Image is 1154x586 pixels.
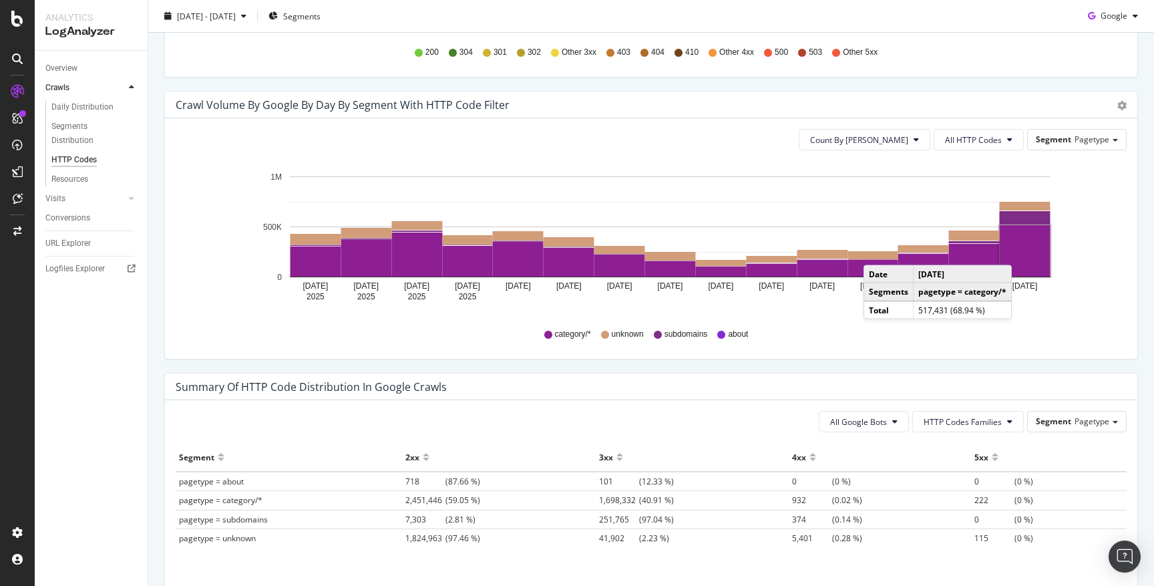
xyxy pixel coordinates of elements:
span: 41,902 [599,533,639,544]
text: 0 [277,273,282,282]
td: pagetype = category/* [914,283,1012,301]
button: Google [1083,5,1143,27]
text: 2025 [357,292,375,301]
span: (0 %) [974,533,1033,544]
span: 503 [809,47,822,58]
span: pagetype = about [179,476,244,487]
td: 517,431 (68.94 %) [914,301,1012,318]
span: Other 5xx [843,47,878,58]
span: 0 [974,514,1014,525]
text: [DATE] [708,281,733,291]
div: Visits [45,192,65,206]
div: Crawl Volume by google by Day by Segment with HTTP Code Filter [176,98,510,112]
div: Overview [45,61,77,76]
span: 404 [651,47,664,58]
span: pagetype = subdomains [179,514,268,525]
span: Pagetype [1075,134,1109,145]
a: Overview [45,61,138,76]
text: 1M [270,172,282,182]
text: [DATE] [658,281,683,291]
text: [DATE] [759,281,784,291]
text: [DATE] [404,281,429,291]
div: Daily Distribution [51,100,114,114]
span: All HTTP Codes [945,134,1002,146]
div: gear [1117,101,1127,110]
div: Summary of HTTP Code Distribution in google crawls [176,380,447,394]
span: 403 [617,47,630,58]
div: HTTP Codes [51,153,97,167]
text: [DATE] [556,281,582,291]
button: Segments [263,5,326,27]
span: 222 [974,494,1014,506]
span: 5,401 [792,533,832,544]
text: [DATE] [860,281,886,291]
span: (0 %) [974,476,1033,487]
text: [DATE] [303,281,329,291]
span: 932 [792,494,832,506]
text: 2025 [459,292,477,301]
div: Crawls [45,81,69,95]
span: Other 3xx [562,47,596,58]
text: [DATE] [455,281,480,291]
span: (87.66 %) [405,476,480,487]
div: Analytics [45,11,137,24]
a: Logfiles Explorer [45,262,138,276]
div: Conversions [45,211,90,225]
span: Pagetype [1075,416,1109,427]
text: [DATE] [506,281,531,291]
span: Other 4xx [719,47,754,58]
div: 5xx [974,446,988,468]
text: [DATE] [607,281,632,291]
a: HTTP Codes [51,153,138,167]
div: URL Explorer [45,237,91,251]
span: 374 [792,514,832,525]
div: Resources [51,172,88,186]
span: (0 %) [974,514,1033,525]
span: (40.91 %) [599,494,674,506]
span: subdomains [664,329,708,340]
span: 115 [974,533,1014,544]
span: 302 [528,47,541,58]
span: Count By Day [810,134,908,146]
span: 500 [775,47,788,58]
div: 3xx [599,446,613,468]
span: 200 [425,47,439,58]
span: 7,303 [405,514,445,525]
span: 101 [599,476,639,487]
text: 2025 [408,292,426,301]
text: 2025 [307,292,325,301]
span: 2,451,446 [405,494,445,506]
a: Crawls [45,81,125,95]
div: Open Intercom Messenger [1109,541,1141,573]
span: Segment [1036,416,1071,427]
span: (97.04 %) [599,514,674,525]
text: [DATE] [809,281,835,291]
div: Segment [179,446,214,468]
span: 718 [405,476,445,487]
div: 2xx [405,446,419,468]
svg: A chart. [176,161,1127,316]
span: (2.81 %) [405,514,475,525]
span: about [728,329,748,340]
span: 0 [792,476,832,487]
span: All Google Bots [830,416,887,428]
td: [DATE] [914,266,1012,283]
span: (0 %) [792,476,851,487]
a: Conversions [45,211,138,225]
td: Segments [864,283,914,301]
span: (59.05 %) [405,494,480,506]
span: Segments [283,10,321,21]
span: 410 [685,47,699,58]
button: All HTTP Codes [934,129,1024,150]
div: LogAnalyzer [45,24,137,39]
div: Logfiles Explorer [45,262,105,276]
button: HTTP Codes Families [912,411,1024,432]
a: URL Explorer [45,237,138,251]
a: Segments Distribution [51,120,138,148]
span: 304 [459,47,473,58]
span: (0.14 %) [792,514,862,525]
span: (97.46 %) [405,533,480,544]
span: 301 [494,47,507,58]
span: pagetype = unknown [179,533,256,544]
td: Total [864,301,914,318]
